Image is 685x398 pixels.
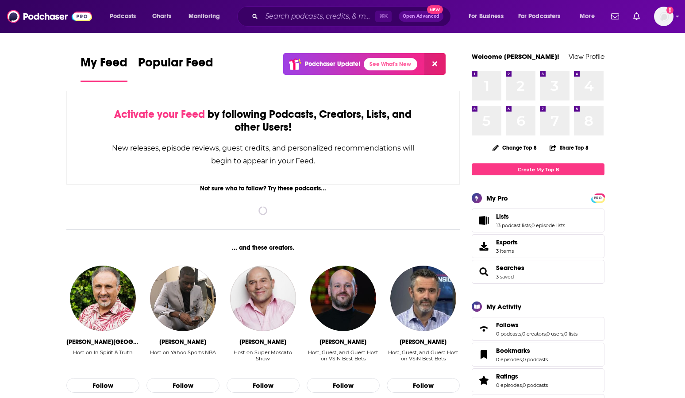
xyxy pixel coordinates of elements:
[564,331,577,337] a: 0 lists
[472,52,559,61] a: Welcome [PERSON_NAME]!
[152,10,171,23] span: Charts
[666,7,673,14] svg: Add a profile image
[496,321,519,329] span: Follows
[73,349,133,368] div: Host on In Spirit & Truth
[522,331,546,337] a: 0 creators
[462,9,515,23] button: open menu
[475,214,493,227] a: Lists
[146,378,219,393] button: Follow
[307,349,380,362] div: Host, Guest, and Guest Host on VSiN Best Bets
[319,338,366,346] div: Wes Reynolds
[563,331,564,337] span: ,
[573,9,606,23] button: open menu
[305,60,360,68] p: Podchaser Update!
[111,142,415,167] div: New releases, episode reviews, guest credits, and personalized recommendations will begin to appe...
[146,9,177,23] a: Charts
[523,382,548,388] a: 0 podcasts
[246,6,459,27] div: Search podcasts, credits, & more...
[472,209,604,232] span: Lists
[496,347,530,355] span: Bookmarks
[138,55,213,75] span: Popular Feed
[400,338,446,346] div: Dave Ross
[73,349,133,355] div: Host on In Spirit & Truth
[472,368,604,392] span: Ratings
[110,10,136,23] span: Podcasts
[608,9,623,24] a: Show notifications dropdown
[630,9,643,24] a: Show notifications dropdown
[70,266,135,331] img: J.D. Farag
[496,372,518,380] span: Ratings
[496,213,565,220] a: Lists
[496,238,518,246] span: Exports
[375,11,392,22] span: ⌘ K
[531,222,531,228] span: ,
[227,378,300,393] button: Follow
[496,274,514,280] a: 3 saved
[239,338,286,346] div: Vincent Moscato
[496,213,509,220] span: Lists
[310,266,376,331] img: Wes Reynolds
[182,9,231,23] button: open menu
[496,248,518,254] span: 3 items
[496,347,548,355] a: Bookmarks
[475,374,493,386] a: Ratings
[364,58,417,70] a: See What's New
[399,11,443,22] button: Open AdvancedNew
[387,349,460,368] div: Host, Guest, and Guest Host on VSiN Best Bets
[66,185,460,192] div: Not sure who to follow? Try these podcasts...
[475,323,493,335] a: Follows
[654,7,673,26] button: Show profile menu
[531,222,565,228] a: 0 episode lists
[150,349,216,355] div: Host on Yahoo Sports NBA
[427,5,443,14] span: New
[387,378,460,393] button: Follow
[227,349,300,368] div: Host on Super Moscato Show
[230,266,296,331] img: Vincent Moscato
[593,195,603,201] span: PRO
[472,260,604,284] span: Searches
[150,266,216,331] img: Chris Haynes
[496,264,524,272] a: Searches
[654,7,673,26] img: User Profile
[262,9,375,23] input: Search podcasts, credits, & more...
[569,52,604,61] a: View Profile
[189,10,220,23] span: Monitoring
[580,10,595,23] span: More
[66,378,139,393] button: Follow
[475,240,493,252] span: Exports
[475,266,493,278] a: Searches
[114,108,205,121] span: Activate your Feed
[475,348,493,361] a: Bookmarks
[472,343,604,367] span: Bookmarks
[512,9,573,23] button: open menu
[81,55,127,75] span: My Feed
[472,234,604,258] a: Exports
[486,194,508,202] div: My Pro
[593,194,603,201] a: PRO
[403,14,439,19] span: Open Advanced
[469,10,504,23] span: For Business
[496,372,548,380] a: Ratings
[496,222,531,228] a: 13 podcast lists
[150,349,216,368] div: Host on Yahoo Sports NBA
[496,382,522,388] a: 0 episodes
[522,382,523,388] span: ,
[549,139,589,156] button: Share Top 8
[7,8,92,25] img: Podchaser - Follow, Share and Rate Podcasts
[387,349,460,362] div: Host, Guest, and Guest Host on VSiN Best Bets
[390,266,456,331] img: Dave Ross
[521,331,522,337] span: ,
[496,331,521,337] a: 0 podcasts
[546,331,546,337] span: ,
[111,108,415,134] div: by following Podcasts, Creators, Lists, and other Users!
[523,356,548,363] a: 0 podcasts
[472,163,604,175] a: Create My Top 8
